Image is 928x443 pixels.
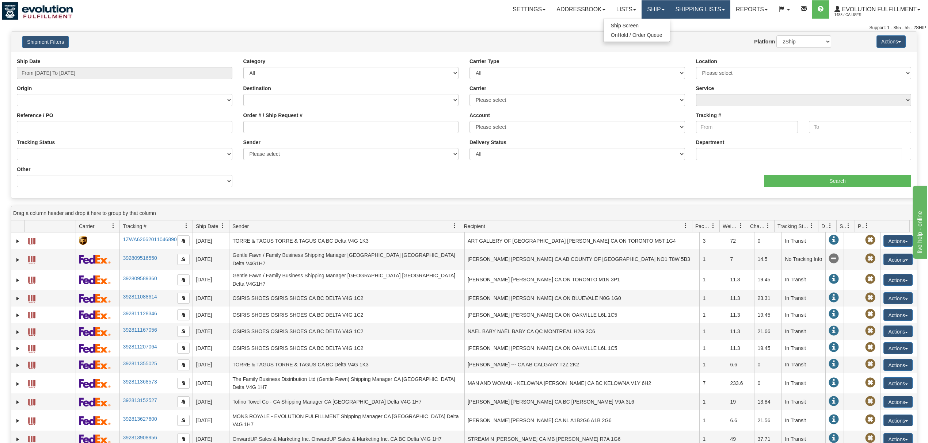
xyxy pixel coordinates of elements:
td: 11.3 [727,340,754,357]
span: In Transit [829,274,839,284]
a: 1ZWA62662011046890 [123,236,176,242]
label: Tracking Status [17,139,55,146]
span: Tracking Status [777,223,809,230]
label: Other [17,166,30,173]
td: In Transit [781,232,825,249]
td: [DATE] [193,232,229,249]
td: 13.84 [754,393,781,410]
a: 392813152527 [123,397,157,403]
span: In Transit [829,378,839,388]
a: Label [28,235,35,246]
a: 392813908956 [123,435,157,440]
a: Expand [14,295,22,302]
span: Pickup Status [858,223,864,230]
td: ART GALLERY OF [GEOGRAPHIC_DATA] [PERSON_NAME] CA ON TORONTO M5T 1G4 [464,232,700,249]
label: Sender [243,139,260,146]
a: 392813627600 [123,416,157,422]
button: Actions [883,235,913,247]
a: Expand [14,417,22,424]
td: 6.6 [727,410,754,431]
iframe: chat widget [911,184,927,259]
span: Sender [232,223,249,230]
span: Pickup Not Assigned [865,342,875,353]
td: Tofino Towel Co - CA Shipping Manager CA [GEOGRAPHIC_DATA] Delta V4G 1H7 [229,393,464,410]
td: 0 [754,373,781,393]
a: Reports [730,0,773,19]
td: [PERSON_NAME] --- CA AB CALGARY T2Z 2K2 [464,357,700,373]
span: In Transit [829,309,839,319]
button: Actions [883,254,913,265]
a: Expand [14,238,22,245]
input: Search [764,175,911,187]
span: Ship Date [196,223,218,230]
label: Platform [754,38,775,45]
td: 1 [699,307,727,323]
td: 1 [699,270,727,290]
td: [PERSON_NAME] [PERSON_NAME] CA BC [PERSON_NAME] V9A 3L6 [464,393,700,410]
button: Copy to clipboard [177,359,190,370]
span: Pickup Not Assigned [865,235,875,245]
a: Label [28,325,35,337]
a: Expand [14,277,22,284]
td: 3 [699,232,727,249]
img: 2 - FedEx Express® [79,360,111,369]
td: [PERSON_NAME] [PERSON_NAME] CA AB COUNTY OF [GEOGRAPHIC_DATA] NO1 T8W 5B3 [464,249,700,270]
td: 11.3 [727,323,754,340]
span: In Transit [829,359,839,369]
td: 7 [727,249,754,270]
td: [DATE] [193,340,229,357]
td: In Transit [781,357,825,373]
span: In Transit [829,235,839,245]
button: Actions [883,274,913,286]
a: Tracking # filter column settings [180,220,193,232]
a: Ship Date filter column settings [217,220,229,232]
span: Pickup Not Assigned [865,396,875,407]
button: Copy to clipboard [177,254,190,265]
a: Recipient filter column settings [680,220,692,232]
a: 392811128346 [123,311,157,316]
span: In Transit [829,326,839,336]
button: Copy to clipboard [177,396,190,407]
button: Actions [883,325,913,337]
td: 23.31 [754,290,781,307]
button: Actions [883,292,913,304]
td: [DATE] [193,323,229,340]
label: Reference / PO [17,112,53,119]
label: Carrier [469,85,486,92]
a: Expand [14,436,22,443]
td: 7 [699,373,727,393]
td: 1 [699,323,727,340]
img: 2 - FedEx Express® [79,327,111,336]
label: Location [696,58,717,65]
span: In Transit [829,342,839,353]
button: Actions [883,309,913,321]
span: Tracking # [123,223,147,230]
a: 392811355025 [123,361,157,366]
span: Pickup Not Assigned [865,274,875,284]
td: 11.3 [727,290,754,307]
span: Evolution Fulfillment [840,6,917,12]
td: OSIRIS SHOES OSIRIS SHOES CA BC DELTA V4G 1C2 [229,340,464,357]
img: 2 - FedEx Express® [79,344,111,353]
button: Actions [883,396,913,408]
td: TORRE & TAGUS TORRE & TAGUS CA BC Delta V4G 1K3 [229,357,464,373]
span: Pickup Not Assigned [865,378,875,388]
a: Expand [14,328,22,336]
a: Delivery Status filter column settings [824,220,836,232]
a: Shipping lists [670,0,730,19]
a: 392811088614 [123,294,157,300]
td: TORRE & TAGUS TORRE & TAGUS CA BC Delta V4G 1K3 [229,232,464,249]
button: Copy to clipboard [177,235,190,246]
a: Label [28,342,35,354]
td: Gentle Fawn / Family Business Shipping Manager [GEOGRAPHIC_DATA] [GEOGRAPHIC_DATA] Delta V4G1H7 [229,270,464,290]
td: 19.45 [754,340,781,357]
label: Ship Date [17,58,41,65]
td: In Transit [781,340,825,357]
td: MAN AND WOMAN - KELOWNA [PERSON_NAME] CA BC KELOWNA V1Y 6H2 [464,373,700,393]
td: In Transit [781,307,825,323]
a: Addressbook [551,0,611,19]
td: [PERSON_NAME] [PERSON_NAME] CA ON BLUEVALE N0G 1G0 [464,290,700,307]
button: Copy to clipboard [177,415,190,426]
a: Label [28,253,35,265]
span: No Tracking Info [829,254,839,264]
